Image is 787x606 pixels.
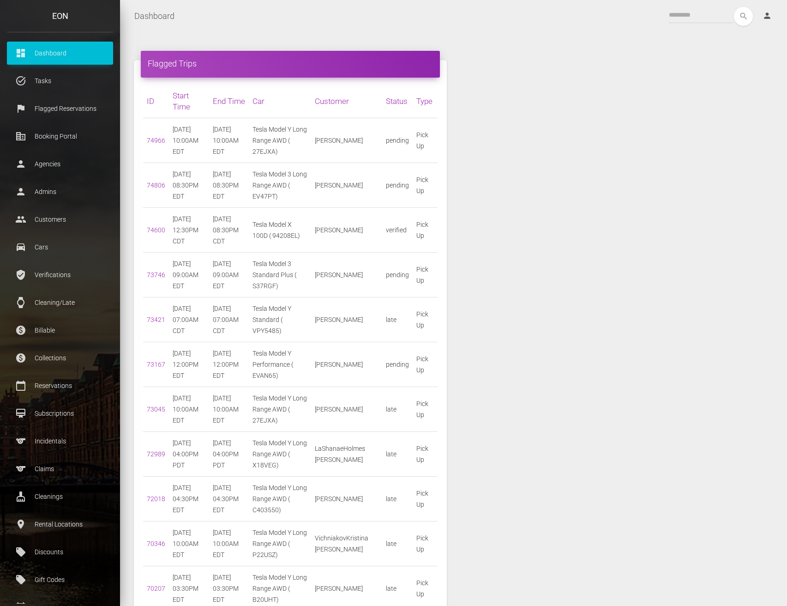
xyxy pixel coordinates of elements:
td: Tesla Model X 100D ( 94208EL) [249,208,311,253]
p: Admins [14,185,106,199]
td: pending [382,253,413,297]
p: Rental Locations [14,517,106,531]
a: 74966 [147,137,165,144]
td: [DATE] 04:00PM PDT [169,432,209,477]
a: paid Billable [7,319,113,342]
a: local_offer Discounts [7,540,113,564]
td: Tesla Model Y Long Range AWD ( 27EJXA) [249,387,311,432]
a: corporate_fare Booking Portal [7,125,113,148]
p: Tasks [14,74,106,88]
td: [DATE] 12:30PM CDT [169,208,209,253]
th: Start Time [169,85,209,118]
a: 73045 [147,406,165,413]
a: 74806 [147,182,165,189]
a: local_offer Gift Codes [7,568,113,591]
i: person [763,11,772,20]
td: Tesla Model Y Long Range AWD ( X18VEG) [249,432,311,477]
a: person [756,7,780,25]
td: Tesla Model Y Standard ( VPY5485) [249,297,311,342]
td: [PERSON_NAME] [311,297,382,342]
p: Billable [14,323,106,337]
td: Pick Up [413,432,437,477]
p: Cars [14,240,106,254]
td: late [382,521,413,566]
td: Tesla Model Y Long Range AWD ( C403550) [249,477,311,521]
td: Tesla Model Y Long Range AWD ( P22USZ) [249,521,311,566]
button: search [734,7,753,26]
td: Pick Up [413,387,437,432]
p: Customers [14,212,106,226]
td: late [382,297,413,342]
td: Pick Up [413,297,437,342]
p: Subscriptions [14,406,106,420]
a: 73167 [147,361,165,368]
h4: Flagged Trips [148,58,433,69]
a: people Customers [7,208,113,231]
a: 70346 [147,540,165,547]
td: [PERSON_NAME] [311,342,382,387]
td: [DATE] 10:00AM EDT [209,387,249,432]
a: task_alt Tasks [7,69,113,92]
p: Discounts [14,545,106,559]
td: [DATE] 08:30PM CDT [209,208,249,253]
a: verified_user Verifications [7,263,113,286]
td: pending [382,118,413,163]
td: [PERSON_NAME] [311,118,382,163]
td: Pick Up [413,477,437,521]
td: Pick Up [413,118,437,163]
th: Car [249,85,311,118]
a: paid Collections [7,346,113,370]
a: person Agencies [7,152,113,176]
td: [PERSON_NAME] [311,208,382,253]
td: [PERSON_NAME] [311,477,382,521]
td: [DATE] 04:00PM PDT [209,432,249,477]
td: LaShanaeHolmes [PERSON_NAME] [311,432,382,477]
td: Tesla Model 3 Long Range AWD ( EV47PT) [249,163,311,208]
td: pending [382,163,413,208]
td: [DATE] 10:00AM EDT [169,521,209,566]
td: [DATE] 12:00PM EDT [169,342,209,387]
a: cleaning_services Cleanings [7,485,113,508]
td: [DATE] 09:00AM EDT [169,253,209,297]
p: Reservations [14,379,106,393]
td: [DATE] 07:00AM CDT [209,297,249,342]
p: Gift Codes [14,573,106,587]
th: Status [382,85,413,118]
a: card_membership Subscriptions [7,402,113,425]
a: place Rental Locations [7,513,113,536]
a: drive_eta Cars [7,236,113,259]
td: [PERSON_NAME] [311,163,382,208]
a: Dashboard [134,5,174,28]
p: Flagged Reservations [14,102,106,115]
td: verified [382,208,413,253]
p: Dashboard [14,46,106,60]
td: late [382,387,413,432]
td: [DATE] 10:00AM EDT [169,387,209,432]
td: late [382,477,413,521]
td: Pick Up [413,208,437,253]
th: End Time [209,85,249,118]
td: Pick Up [413,521,437,566]
p: Booking Portal [14,129,106,143]
a: 72018 [147,495,165,503]
a: 73746 [147,271,165,279]
th: Customer [311,85,382,118]
td: [DATE] 10:00AM EDT [209,118,249,163]
p: Agencies [14,157,106,171]
a: 73421 [147,316,165,323]
a: person Admins [7,180,113,203]
td: [DATE] 10:00AM EDT [209,521,249,566]
td: Pick Up [413,163,437,208]
p: Verifications [14,268,106,282]
a: sports Claims [7,457,113,480]
p: Cleaning/Late [14,296,106,309]
td: [DATE] 04:30PM EDT [209,477,249,521]
th: Type [413,85,437,118]
td: [DATE] 09:00AM EDT [209,253,249,297]
td: [DATE] 08:30PM EDT [209,163,249,208]
a: 74600 [147,226,165,234]
p: Claims [14,462,106,476]
a: 72989 [147,450,165,458]
td: Tesla Model Y Long Range AWD ( 27EJXA) [249,118,311,163]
